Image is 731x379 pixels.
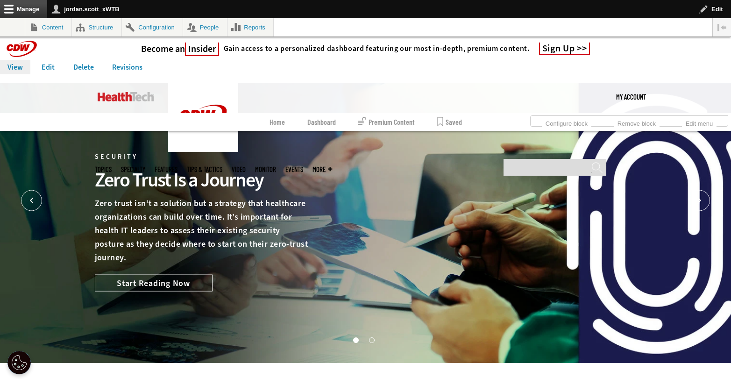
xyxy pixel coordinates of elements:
a: Reports [227,18,274,36]
a: Edit menu [682,117,717,128]
a: Revisions [105,60,150,74]
a: Remove block [614,117,660,128]
button: Prev [21,190,42,211]
a: Events [285,166,303,173]
div: User menu [616,83,646,111]
a: Gain access to a personalized dashboard featuring our most in-depth, premium content. [219,44,530,53]
a: People [183,18,227,36]
button: Vertical orientation [713,18,731,36]
button: 2 of 2 [369,337,374,342]
img: Home [168,83,238,152]
a: Features [155,166,177,173]
h4: Gain access to a personalized dashboard featuring our most in-depth, premium content. [224,44,530,53]
span: Topics [95,166,112,173]
a: Become anInsider [141,43,219,55]
a: MonITor [255,166,276,173]
a: Delete [66,60,101,74]
button: Next [689,190,710,211]
span: Insider [185,43,219,56]
a: Structure [72,18,121,36]
button: Open Preferences [7,351,31,374]
a: Premium Content [358,113,415,131]
img: Home [98,92,154,101]
span: Specialty [121,166,145,173]
h3: Become an [141,43,219,55]
a: Edit [34,60,62,74]
a: Configuration [122,18,183,36]
span: More [312,166,332,173]
a: Content [25,18,71,36]
a: CDW [168,144,238,154]
a: Tips & Tactics [187,166,222,173]
p: Zero trust isn’t a solution but a strategy that healthcare organizations can build over time. It’... [95,197,312,264]
a: Saved [437,113,462,131]
a: My Account [616,83,646,111]
a: Configure block [542,117,591,128]
a: Sign Up [539,43,590,55]
a: Video [232,166,246,173]
div: Cookie Settings [7,351,31,374]
div: Zero Trust Is a Journey [95,167,312,193]
button: 1 of 2 [353,337,358,342]
a: Dashboard [307,113,336,131]
a: Start Reading Now [95,275,213,292]
a: Home [270,113,285,131]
